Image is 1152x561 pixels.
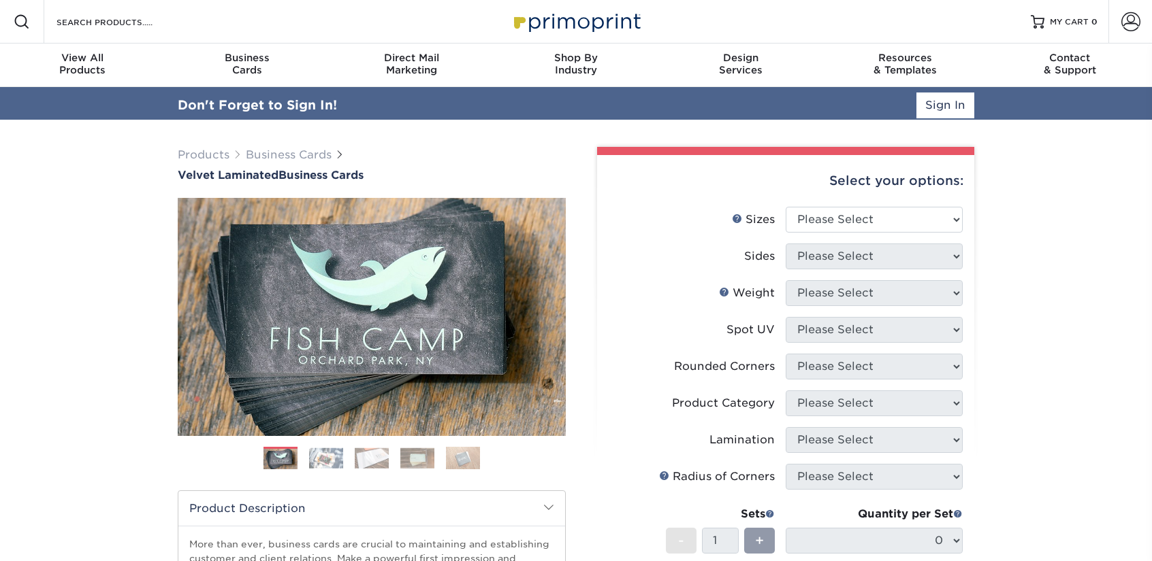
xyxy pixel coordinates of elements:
[987,52,1152,76] div: & Support
[823,52,988,76] div: & Templates
[329,52,494,76] div: Marketing
[658,44,823,87] a: DesignServices
[355,447,389,469] img: Business Cards 03
[916,92,974,118] a: Sign In
[732,211,775,228] div: Sizes
[726,322,775,338] div: Spot UV
[786,506,963,522] div: Quantity per Set
[1050,16,1089,28] span: MY CART
[678,530,684,551] span: -
[674,358,775,375] div: Rounded Corners
[823,44,988,87] a: Resources& Templates
[494,52,658,76] div: Industry
[263,442,298,476] img: Business Cards 01
[719,285,775,301] div: Weight
[178,169,278,182] span: Velvet Laminated
[329,44,494,87] a: Direct MailMarketing
[246,148,332,161] a: Business Cards
[165,44,330,87] a: BusinessCards
[666,506,775,522] div: Sets
[400,447,434,469] img: Business Cards 04
[1091,17,1098,27] span: 0
[494,44,658,87] a: Shop ByIndustry
[178,148,229,161] a: Products
[987,52,1152,64] span: Contact
[55,14,188,30] input: SEARCH PRODUCTS.....
[658,52,823,76] div: Services
[309,447,343,469] img: Business Cards 02
[744,248,775,265] div: Sides
[494,52,658,64] span: Shop By
[178,169,566,182] h1: Business Cards
[165,52,330,64] span: Business
[178,491,565,526] h2: Product Description
[823,52,988,64] span: Resources
[608,155,963,207] div: Select your options:
[329,52,494,64] span: Direct Mail
[672,395,775,411] div: Product Category
[178,123,566,511] img: Velvet Laminated 01
[508,7,644,36] img: Primoprint
[658,52,823,64] span: Design
[446,446,480,470] img: Business Cards 05
[987,44,1152,87] a: Contact& Support
[755,530,764,551] span: +
[709,432,775,448] div: Lamination
[165,52,330,76] div: Cards
[659,469,775,485] div: Radius of Corners
[178,169,566,182] a: Velvet LaminatedBusiness Cards
[178,96,337,115] div: Don't Forget to Sign In!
